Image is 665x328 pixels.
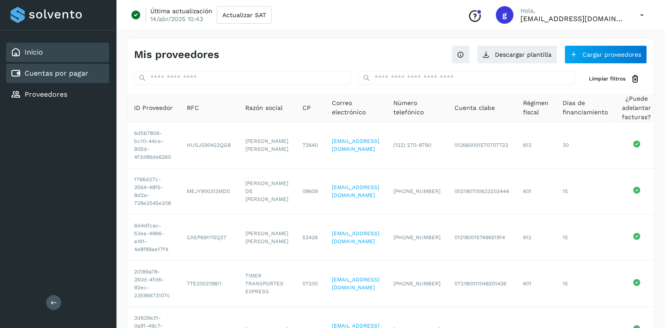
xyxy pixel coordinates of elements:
[454,103,495,113] span: Cuenta clabe
[302,103,311,113] span: CP
[295,215,325,261] td: 53426
[582,71,647,87] button: Limpiar filtros
[447,215,516,261] td: 012180015749651914
[447,168,516,215] td: 002180700623203444
[563,98,608,117] span: Días de financiamiento
[523,98,549,117] span: Régimen fiscal
[25,69,88,77] a: Cuentas por pagar
[295,122,325,168] td: 72640
[477,45,557,64] button: Descargar plantilla
[332,277,379,291] a: [EMAIL_ADDRESS][DOMAIN_NAME]
[134,48,219,61] h4: Mis proveedores
[556,261,615,307] td: 15
[622,94,651,122] span: ¿Puede adelantar facturas?
[238,122,295,168] td: [PERSON_NAME] [PERSON_NAME]
[295,261,325,307] td: 07200
[127,261,180,307] td: 20189a78-350d-4fd6-92ec-23596673107c
[295,168,325,215] td: 09609
[332,230,379,244] a: [EMAIL_ADDRESS][DOMAIN_NAME]
[187,103,199,113] span: RFC
[238,215,295,261] td: [PERSON_NAME] [PERSON_NAME]
[447,122,516,168] td: 012660001570707723
[180,261,238,307] td: TTE200219BI1
[393,98,440,117] span: Número telefónico
[393,188,440,194] span: [PHONE_NUMBER]
[238,261,295,307] td: TIMER TRANSPORTES EXPRESS
[332,138,379,152] a: [EMAIL_ADDRESS][DOMAIN_NAME]
[447,261,516,307] td: 072180011048201436
[127,122,180,168] td: 6d567809-bc10-44ce-905d-4f3d86de6260
[6,85,109,104] div: Proveedores
[150,7,212,15] p: Última actualización
[127,168,180,215] td: 1766d27c-3564-48f5-8d2e-728e2545e208
[217,6,272,24] button: Actualizar SAT
[180,215,238,261] td: CAEP691115Q27
[25,90,67,98] a: Proveedores
[222,12,266,18] span: Actualizar SAT
[245,103,283,113] span: Razón social
[332,184,379,198] a: [EMAIL_ADDRESS][DOMAIN_NAME]
[556,122,615,168] td: 30
[393,142,431,148] span: (122) 270-8790
[556,215,615,261] td: 15
[332,98,379,117] span: Correo electrónico
[393,281,440,287] span: [PHONE_NUMBER]
[564,45,647,64] button: Cargar proveedores
[238,168,295,215] td: [PERSON_NAME] DE [PERSON_NAME]
[516,122,556,168] td: 612
[556,168,615,215] td: 15
[6,43,109,62] div: Inicio
[516,215,556,261] td: 612
[516,261,556,307] td: 601
[589,75,625,83] span: Limpiar filtros
[516,168,556,215] td: 601
[150,15,203,23] p: 14/abr/2025 10:43
[127,215,180,261] td: 6d4dfcac-53ea-4966-a161-4e8f89ae17f4
[134,103,173,113] span: ID Proveedor
[180,168,238,215] td: MEJY900313MD0
[520,15,626,23] p: gpena@peramalog.com
[520,7,626,15] p: Hola,
[6,64,109,83] div: Cuentas por pagar
[25,48,43,56] a: Inicio
[180,122,238,168] td: HUSJ590423QG8
[393,234,440,241] span: [PHONE_NUMBER]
